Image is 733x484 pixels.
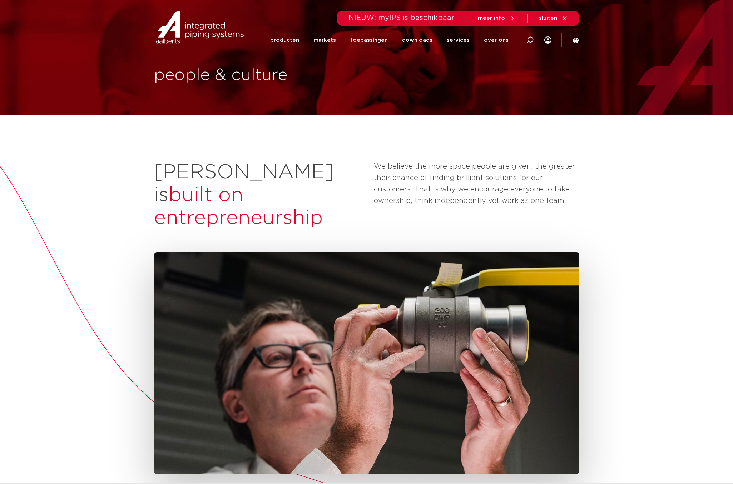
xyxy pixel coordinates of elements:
div: my IPS [544,32,551,48]
a: services [447,26,470,54]
a: sluiten [539,15,568,21]
a: meer info [478,15,516,21]
span: NIEUW: myIPS is beschikbaar [348,14,455,21]
h1: people & culture [154,64,363,87]
span: built on entrepreneurship [154,185,323,228]
a: downloads [402,26,432,54]
span: meer info [478,15,505,21]
span: sluiten [539,15,557,21]
nav: Menu [270,26,509,54]
h2: [PERSON_NAME] is [154,161,367,229]
a: toepassingen [350,26,388,54]
a: producten [270,26,299,54]
a: markets [313,26,336,54]
a: over ons [484,26,509,54]
p: We believe the more space people are given, the greater their chance of finding brilliant solutio... [374,161,579,206]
